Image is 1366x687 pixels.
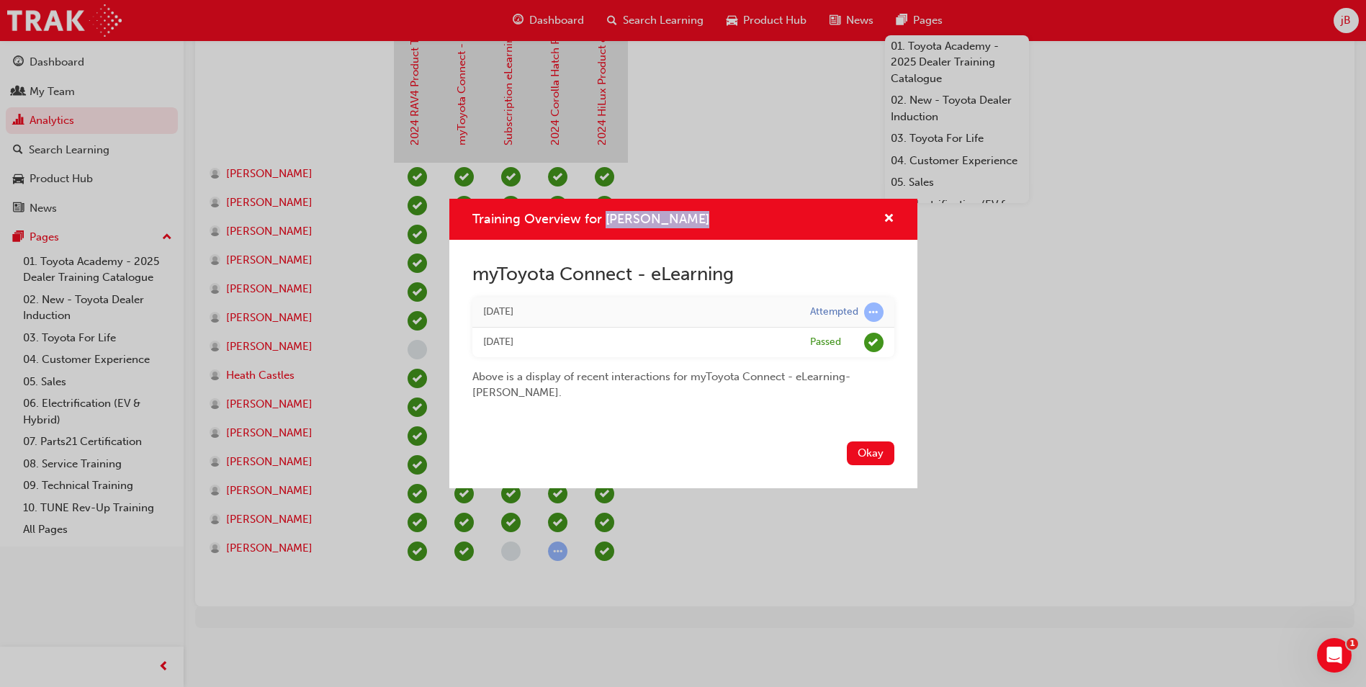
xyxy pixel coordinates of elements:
div: Thu Aug 28 2025 09:39:32 GMT+1000 (Australian Eastern Standard Time) [483,304,788,320]
h2: myToyota Connect - eLearning [472,263,894,286]
iframe: Intercom live chat [1317,638,1352,673]
span: 1 [1347,638,1358,650]
div: Training Overview for Isaac Stanley [449,199,917,488]
span: cross-icon [884,213,894,226]
button: cross-icon [884,210,894,228]
span: Training Overview for [PERSON_NAME] [472,211,709,227]
span: learningRecordVerb_ATTEMPT-icon [864,302,884,322]
button: Okay [847,441,894,465]
div: Above is a display of recent interactions for myToyota Connect - eLearning - [PERSON_NAME] . [472,357,894,401]
span: learningRecordVerb_PASS-icon [864,333,884,352]
div: Passed [810,336,841,349]
div: Tue Feb 18 2025 16:03:10 GMT+1100 (Australian Eastern Daylight Time) [483,334,788,351]
div: Attempted [810,305,858,319]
